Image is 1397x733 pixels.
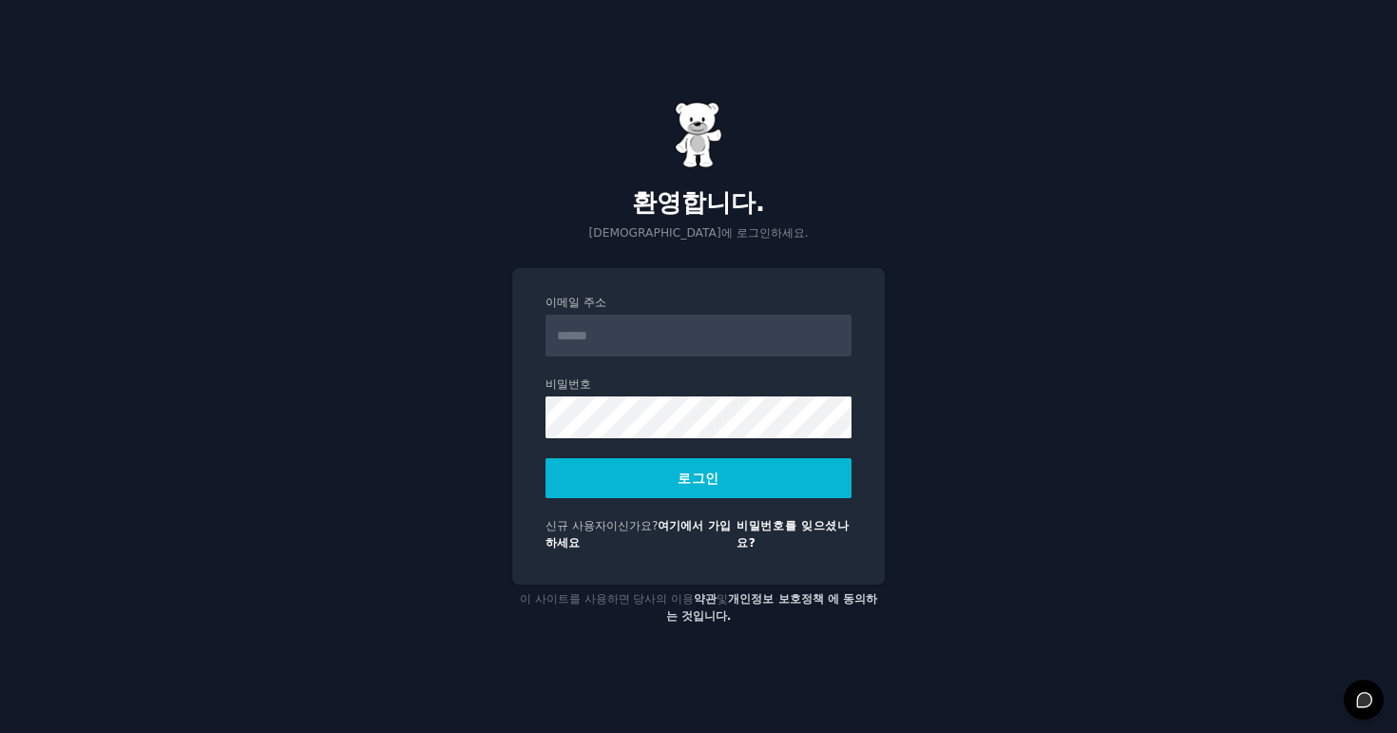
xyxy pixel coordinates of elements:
font: 로그인 [678,471,719,486]
button: 로그인 [545,458,852,498]
font: 환영합니다. [632,188,765,217]
img: 곰젤리 [675,102,722,168]
a: 여기에서 가입하세요 [545,519,731,550]
a: 개인정보 보호정책 에 동의하는 것입니다. [666,592,878,623]
font: 이메일 주소 [545,296,606,309]
a: 비밀번호를 잊으셨나요? [737,519,849,550]
a: 약관 [694,592,717,606]
font: 신규 사용자이신가요? [545,519,658,532]
font: 및 [717,592,728,606]
font: 이 사이트를 사용하면 당사의 이용 [520,592,695,606]
font: 비밀번호 [545,377,591,391]
font: [DEMOGRAPHIC_DATA]에 로그인하세요. [588,226,808,240]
